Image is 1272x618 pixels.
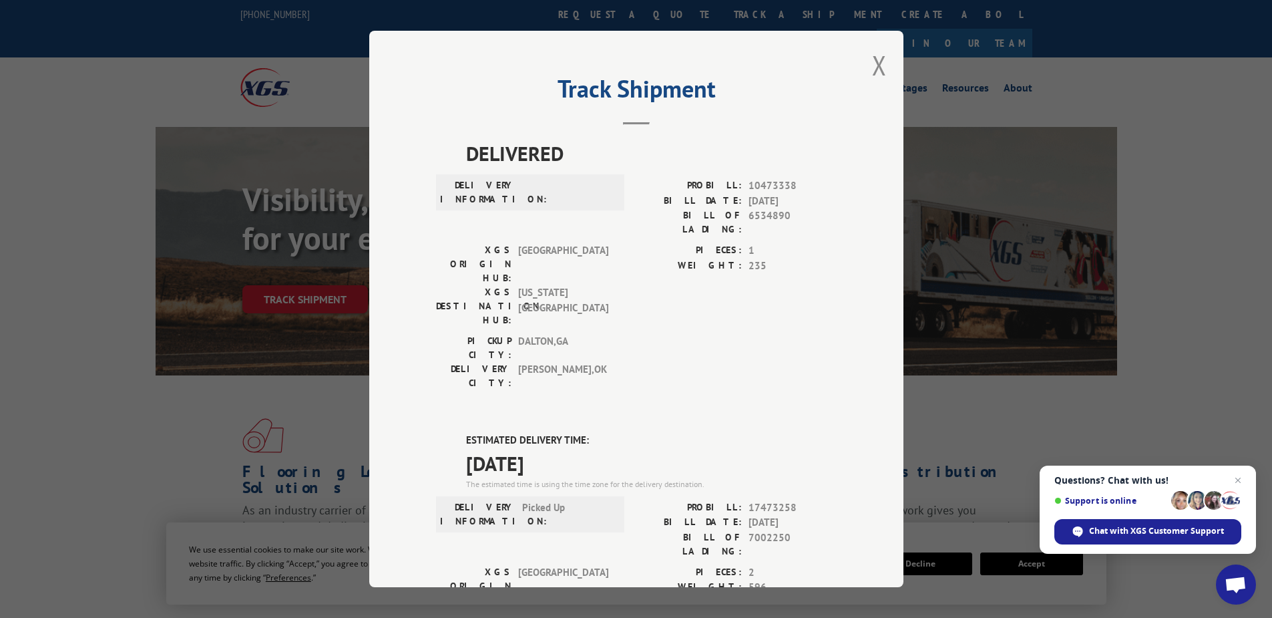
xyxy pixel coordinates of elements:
span: 1 [749,243,837,259]
span: [DATE] [466,448,837,478]
label: PICKUP CITY: [436,334,511,362]
label: XGS ORIGIN HUB: [436,243,511,285]
span: [GEOGRAPHIC_DATA] [518,243,608,285]
span: [DATE] [749,515,837,530]
span: DALTON , GA [518,334,608,362]
span: DELIVERED [466,138,837,168]
label: BILL OF LADING: [636,530,742,559]
span: 17473258 [749,500,837,516]
span: 596 [749,580,837,595]
div: Open chat [1216,565,1256,605]
label: ESTIMATED DELIVERY TIME: [466,433,837,448]
span: 7002250 [749,530,837,559]
label: BILL OF LADING: [636,208,742,237]
div: The estimated time is using the time zone for the delivery destination. [466,478,837,490]
label: BILL DATE: [636,515,742,530]
span: [US_STATE][GEOGRAPHIC_DATA] [518,285,608,327]
label: WEIGHT: [636,580,742,595]
span: [DATE] [749,194,837,209]
label: DELIVERY INFORMATION: [440,178,515,206]
div: Chat with XGS Customer Support [1054,519,1241,545]
span: Close chat [1230,472,1246,488]
button: Close modal [872,47,887,83]
span: [GEOGRAPHIC_DATA] [518,565,608,607]
label: DELIVERY CITY: [436,362,511,390]
span: 10473338 [749,178,837,194]
span: Picked Up [522,500,612,528]
label: XGS DESTINATION HUB: [436,285,511,327]
span: 2 [749,565,837,581]
span: Questions? Chat with us! [1054,475,1241,486]
span: 235 [749,259,837,274]
span: Support is online [1054,496,1167,506]
label: PROBILL: [636,500,742,516]
label: PIECES: [636,243,742,259]
label: BILL DATE: [636,194,742,209]
h2: Track Shipment [436,80,837,105]
label: PIECES: [636,565,742,581]
label: XGS ORIGIN HUB: [436,565,511,607]
label: DELIVERY INFORMATION: [440,500,515,528]
span: [PERSON_NAME] , OK [518,362,608,390]
label: PROBILL: [636,178,742,194]
span: Chat with XGS Customer Support [1089,525,1224,537]
label: WEIGHT: [636,259,742,274]
span: 6534890 [749,208,837,237]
